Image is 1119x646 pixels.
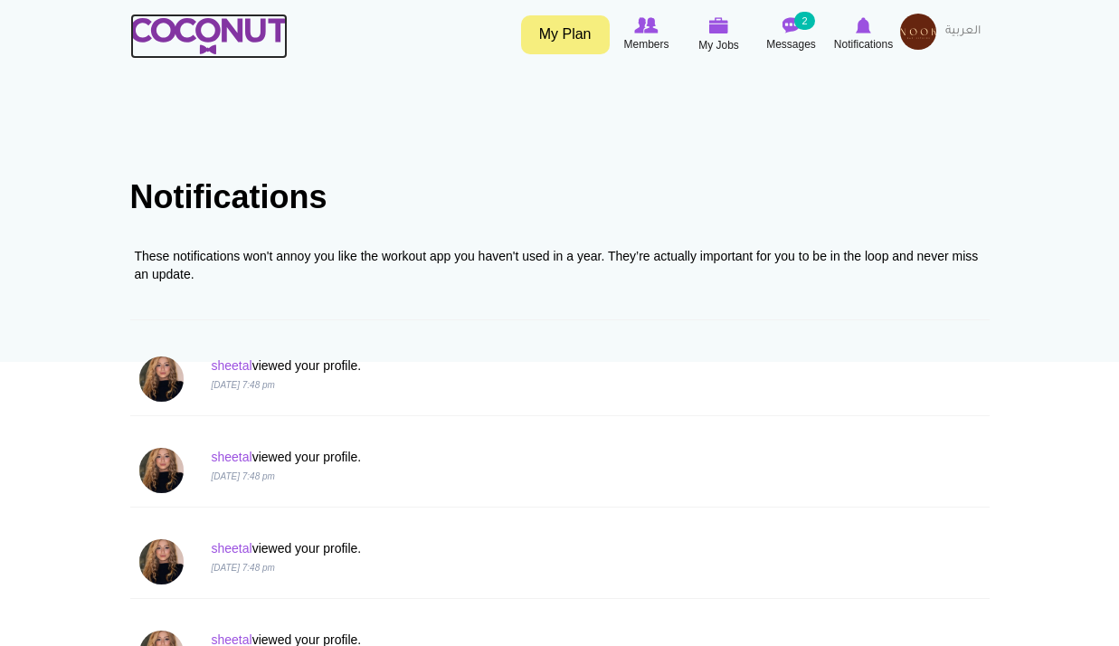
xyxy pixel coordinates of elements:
[130,18,288,54] img: Home
[634,17,658,33] img: Browse Members
[211,539,763,557] p: viewed your profile.
[755,14,828,55] a: Messages Messages 2
[709,17,729,33] img: My Jobs
[211,448,763,466] p: viewed your profile.
[211,358,251,373] a: sheetal
[834,35,893,53] span: Notifications
[698,36,739,54] span: My Jobs
[623,35,669,53] span: Members
[211,471,274,481] i: [DATE] 7:48 pm
[521,15,610,54] a: My Plan
[135,247,985,283] div: These notifications won't annoy you like the workout app you haven't used in a year. They’re actu...
[130,179,990,215] h1: Notifications
[211,563,274,573] i: [DATE] 7:48 pm
[794,12,814,30] small: 2
[211,450,251,464] a: sheetal
[766,35,816,53] span: Messages
[828,14,900,55] a: Notifications Notifications
[856,17,871,33] img: Notifications
[211,541,251,556] a: sheetal
[211,380,274,390] i: [DATE] 7:48 pm
[211,356,763,375] p: viewed your profile.
[611,14,683,55] a: Browse Members Members
[936,14,990,50] a: العربية
[782,17,801,33] img: Messages
[683,14,755,56] a: My Jobs My Jobs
